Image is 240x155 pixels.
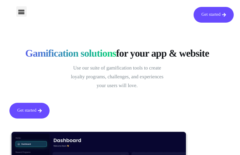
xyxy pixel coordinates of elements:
[9,103,50,119] a: Get started
[67,64,167,90] p: Use our suite of gamification tools to create loyalty programs, challenges, and experiences your ...
[25,47,116,59] span: Gamification solutions
[201,13,221,17] span: Get started
[17,108,36,113] span: Get started
[16,6,27,17] div: Menu Toggle
[9,47,225,59] h1: for your app & website
[194,7,234,23] a: Get started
